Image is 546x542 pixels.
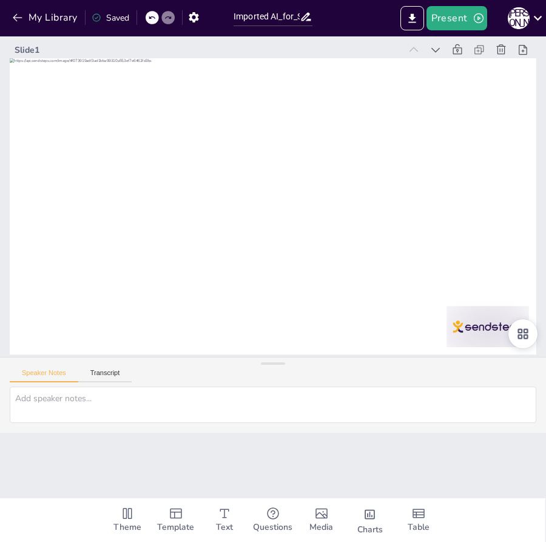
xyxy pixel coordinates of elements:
[113,521,141,534] span: Theme
[508,7,530,29] div: Ф [PERSON_NAME]
[508,6,530,30] button: Ф [PERSON_NAME]
[152,498,200,542] div: Add ready made slides
[253,521,292,534] span: Questions
[9,8,83,27] button: My Library
[92,12,129,24] div: Saved
[200,498,249,542] div: Add text boxes
[157,521,194,534] span: Template
[309,521,333,534] span: Media
[357,523,383,537] span: Charts
[249,498,297,542] div: Get real-time input from your audience
[400,6,424,30] button: Export to PowerPoint
[234,8,300,25] input: Insert title
[78,369,132,382] button: Transcript
[346,498,394,542] div: Add charts and graphs
[408,521,430,534] span: Table
[297,498,346,542] div: Add images, graphics, shapes or video
[103,498,152,542] div: Change the overall theme
[394,498,443,542] div: Add a table
[426,6,487,30] button: Present
[10,369,78,382] button: Speaker Notes
[216,521,233,534] span: Text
